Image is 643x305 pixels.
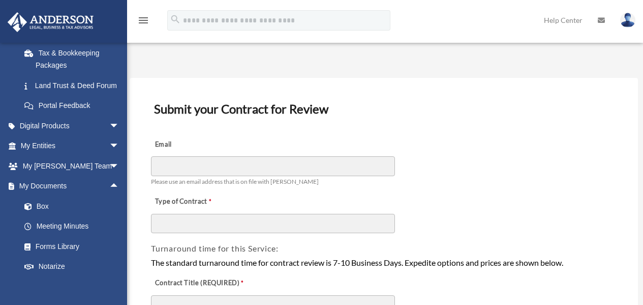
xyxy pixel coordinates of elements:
a: My Documentsarrow_drop_up [7,176,135,197]
span: arrow_drop_down [109,156,130,177]
a: Portal Feedback [14,96,135,116]
a: My Entitiesarrow_drop_down [7,136,135,156]
h3: Submit your Contract for Review [150,98,618,120]
label: Type of Contract [151,195,253,209]
span: arrow_drop_up [109,176,130,197]
i: search [170,14,181,25]
span: Please use an email address that is on file with [PERSON_NAME] [151,178,319,185]
a: Tax & Bookkeeping Packages [14,43,135,75]
a: Land Trust & Deed Forum [14,75,135,96]
span: Turnaround time for this Service: [151,243,278,253]
a: Box [14,196,135,216]
img: Anderson Advisors Platinum Portal [5,12,97,32]
span: arrow_drop_down [109,116,130,136]
div: The standard turnaround time for contract review is 7-10 Business Days. Expedite options and pric... [151,256,617,269]
label: Email [151,137,253,152]
label: Contract Title (REQUIRED) [151,276,253,291]
a: Forms Library [14,236,135,257]
a: Meeting Minutes [14,216,135,237]
i: menu [137,14,149,26]
span: arrow_drop_down [109,136,130,157]
a: Notarize [14,257,135,277]
a: Digital Productsarrow_drop_down [7,116,135,136]
a: My [PERSON_NAME] Teamarrow_drop_down [7,156,135,176]
img: User Pic [620,13,635,27]
a: menu [137,18,149,26]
